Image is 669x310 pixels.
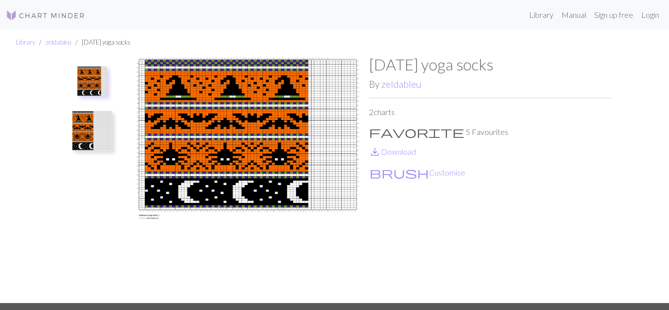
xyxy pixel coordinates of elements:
a: zeldableu [381,78,422,90]
span: favorite [369,125,464,139]
h1: [DATE] yoga socks [369,55,611,74]
p: 2 charts [369,106,611,118]
i: Favourite [369,126,464,138]
button: CustomiseCustomise [369,166,466,179]
p: 5 Favourites [369,126,611,138]
a: DownloadDownload [369,147,416,156]
img: Logo [6,9,85,21]
img: Halloween yoga socks [77,66,107,96]
a: Library [16,38,35,46]
h2: By [369,78,611,90]
i: Customise [369,167,429,179]
a: Library [525,5,557,25]
span: save_alt [369,145,381,159]
i: Download [369,146,381,158]
a: Sign up free [590,5,637,25]
img: Copy of Halloween yoga socks [72,111,112,151]
img: Halloween yoga socks [126,55,369,303]
a: Login [637,5,663,25]
span: brush [369,166,429,180]
li: [DATE] yoga socks [71,38,130,47]
a: zeldableu [46,38,71,46]
a: Manual [557,5,590,25]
